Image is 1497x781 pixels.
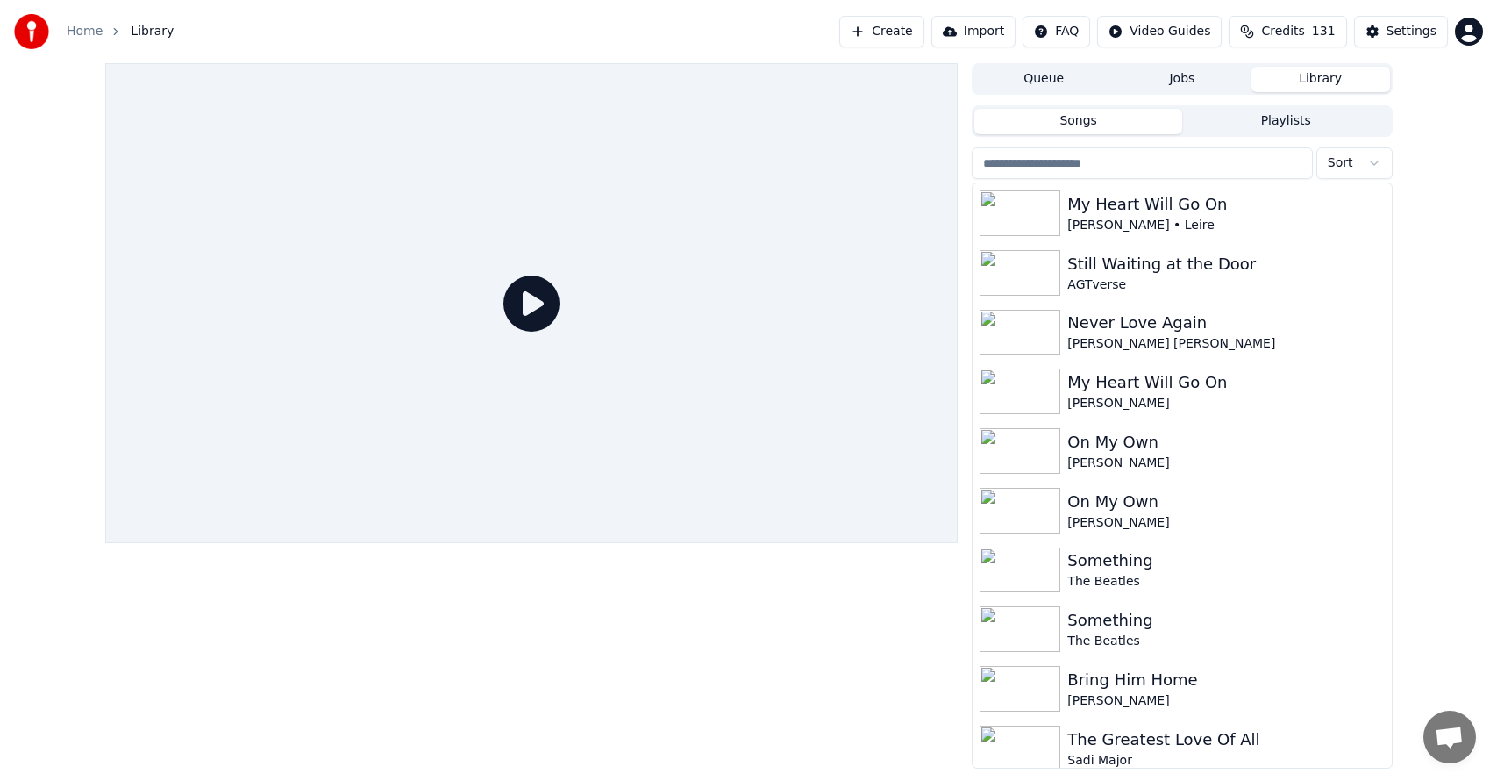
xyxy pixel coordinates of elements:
div: The Beatles [1067,573,1384,591]
button: Songs [974,109,1182,134]
div: Sadi Major [1067,752,1384,770]
span: 131 [1312,23,1336,40]
button: Settings [1354,16,1448,47]
button: Credits131 [1229,16,1346,47]
div: [PERSON_NAME] [1067,692,1384,710]
button: Queue [974,67,1113,92]
button: Jobs [1113,67,1251,92]
span: Sort [1328,154,1353,172]
div: My Heart Will Go On [1067,192,1384,217]
nav: breadcrumb [67,23,174,40]
div: Something [1067,548,1384,573]
div: AGTverse [1067,276,1384,294]
button: Import [931,16,1016,47]
span: Credits [1261,23,1304,40]
span: Library [131,23,174,40]
div: Never Love Again [1067,311,1384,335]
button: Video Guides [1097,16,1222,47]
div: [PERSON_NAME] • Leire [1067,217,1384,234]
div: On My Own [1067,430,1384,455]
div: Open chat [1423,711,1476,763]
button: FAQ [1023,16,1090,47]
button: Create [839,16,924,47]
div: The Greatest Love Of All [1067,727,1384,752]
div: [PERSON_NAME] [1067,455,1384,472]
div: Settings [1387,23,1436,40]
div: The Beatles [1067,633,1384,650]
div: [PERSON_NAME] [PERSON_NAME] [1067,335,1384,353]
button: Playlists [1182,109,1390,134]
div: Bring Him Home [1067,668,1384,692]
div: [PERSON_NAME] [1067,395,1384,412]
img: youka [14,14,49,49]
a: Home [67,23,103,40]
div: Still Waiting at the Door [1067,252,1384,276]
div: [PERSON_NAME] [1067,514,1384,532]
div: My Heart Will Go On [1067,370,1384,395]
div: On My Own [1067,490,1384,514]
div: Something [1067,608,1384,633]
button: Library [1251,67,1390,92]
